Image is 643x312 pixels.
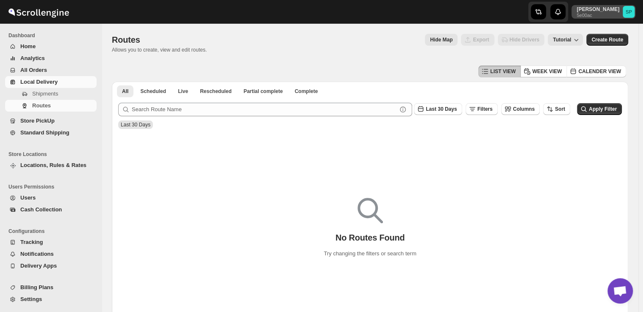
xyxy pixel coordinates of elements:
input: Search Route Name [132,103,397,116]
span: Cash Collection [20,206,62,213]
span: Store PickUp [20,118,55,124]
button: Locations, Rules & Rates [5,159,97,171]
button: Tutorial [548,34,583,46]
p: 5e00ac [576,13,619,18]
span: Tutorial [553,37,571,43]
span: CALENDER VIEW [578,68,621,75]
button: Notifications [5,248,97,260]
span: Local Delivery [20,79,58,85]
span: Scheduled [140,88,166,95]
span: Delivery Apps [20,263,57,269]
span: All Orders [20,67,47,73]
text: SP [626,9,632,14]
img: ScrollEngine [7,1,70,22]
span: Routes [32,102,51,109]
span: Partial complete [244,88,283,95]
img: Empty search results [358,198,383,223]
span: Routes [112,35,140,44]
span: Users [20,194,36,201]
span: Apply Filter [589,106,617,112]
button: Filters [466,103,498,115]
button: Shipments [5,88,97,100]
button: CALENDER VIEW [566,66,626,77]
p: Allows you to create, view and edit routes. [112,47,207,53]
button: Last 30 Days [414,103,462,115]
span: Complete [294,88,318,95]
button: Create Route [586,34,628,46]
button: WEEK VIEW [520,66,567,77]
span: Notifications [20,251,54,257]
button: Map action label [425,34,457,46]
span: Dashboard [8,32,97,39]
p: [PERSON_NAME] [576,6,619,13]
span: Live [178,88,188,95]
span: Tracking [20,239,43,245]
span: Columns [513,106,535,112]
p: No Routes Found [335,233,405,243]
span: All [122,88,128,95]
button: All routes [117,85,133,97]
button: All Orders [5,64,97,76]
button: Tracking [5,236,97,248]
button: Sort [543,103,570,115]
span: Rescheduled [200,88,232,95]
span: Store Locations [8,151,97,158]
div: Open chat [607,278,633,304]
button: Settings [5,293,97,305]
span: Users Permissions [8,183,97,190]
button: Cash Collection [5,204,97,216]
span: Filters [477,106,493,112]
button: Billing Plans [5,282,97,293]
button: LIST VIEW [478,66,521,77]
span: WEEK VIEW [532,68,562,75]
button: User menu [571,5,635,19]
span: Home [20,43,36,49]
span: Shipments [32,90,58,97]
button: Analytics [5,52,97,64]
button: Apply Filter [577,103,622,115]
span: Standard Shipping [20,129,69,136]
span: Hide Map [430,36,452,43]
span: Configurations [8,228,97,235]
span: Locations, Rules & Rates [20,162,86,168]
button: Home [5,41,97,52]
span: Analytics [20,55,45,61]
span: Settings [20,296,42,302]
p: Try changing the filters or search term [324,249,416,258]
span: Billing Plans [20,284,53,290]
button: Users [5,192,97,204]
span: Last 30 Days [121,122,150,128]
span: Sort [555,106,565,112]
span: Last 30 Days [426,106,457,112]
button: Routes [5,100,97,112]
span: LIST VIEW [490,68,516,75]
button: Delivery Apps [5,260,97,272]
span: Sulakshana Pundle [623,6,635,18]
span: Create Route [591,36,623,43]
button: Columns [501,103,540,115]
